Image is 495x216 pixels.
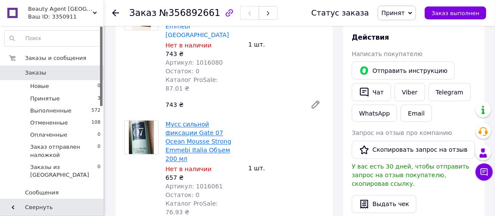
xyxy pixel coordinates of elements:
span: 3 [97,95,100,103]
div: 743 ₴ [162,99,304,111]
span: Новые [30,82,49,90]
div: 1 шт. [245,163,328,175]
button: Скопировать запрос на отзыв [352,141,475,159]
span: Заказ [129,8,157,18]
a: Viber [395,83,425,101]
span: Сообщения [25,189,59,197]
span: Beauty Agent Odessa [28,5,93,13]
div: 743 ₴ [166,50,241,58]
div: Ваш ID: 3350911 [28,13,103,21]
span: 572 [91,107,100,115]
span: 0 [97,163,100,179]
button: Заказ выполнен [425,6,486,19]
span: Отмененные [30,119,68,127]
span: 108 [91,119,100,127]
div: Статус заказа [311,9,369,17]
button: Отправить инструкцию [352,62,455,80]
span: Принят [382,9,405,16]
img: Мусс сильной фиксации Gate 07 Ocean Mousse Strong Emmebi Italia Объем 200 мл [129,121,154,154]
span: Заказ отправлен наложкой [30,143,97,159]
span: Остаток: 0 [166,192,200,199]
span: Артикул: 1016061 [166,183,223,190]
a: WhatsApp [352,105,397,122]
span: Действия [352,33,389,41]
span: Запрос на отзыв про компанию [352,130,452,137]
span: Каталог ProSale: 87.01 ₴ [166,76,218,92]
span: 0 [97,131,100,139]
span: Выполненные [30,107,72,115]
span: 0 [97,82,100,90]
span: Заказ выполнен [432,10,479,16]
span: Остаток: 0 [166,68,200,75]
span: Заказы и сообщения [25,54,86,62]
div: 1 шт. [245,38,328,50]
span: Заказы [25,69,46,77]
div: Вернуться назад [112,9,119,17]
button: Чат с покупателем [476,163,493,181]
span: Принятые [30,95,60,103]
div: 657 ₴ [166,174,241,182]
span: Заказы из [GEOGRAPHIC_DATA] [30,163,97,179]
span: У вас есть 30 дней, чтобы отправить запрос на отзыв покупателю, скопировав ссылку. [352,163,470,188]
button: Выдать чек [352,195,417,213]
span: 0 [97,143,100,159]
a: Telegram [429,83,471,101]
span: Артикул: 1016080 [166,59,223,66]
span: Оплаченные [30,131,67,139]
input: Поиск [5,31,101,46]
span: Написать покупателю [352,50,423,57]
a: Мусс сильной фиксации Gate 07 Ocean Mousse Strong Emmebi Italia Объем 200 мл [166,121,232,163]
span: Нет в наличии [166,42,212,49]
a: Редактировать [307,96,324,113]
span: №356892661 [159,8,220,18]
span: Нет в наличии [166,166,212,173]
button: Чат [352,83,391,101]
button: Email [401,105,432,122]
span: Каталог ProSale: 76.93 ₴ [166,200,218,216]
